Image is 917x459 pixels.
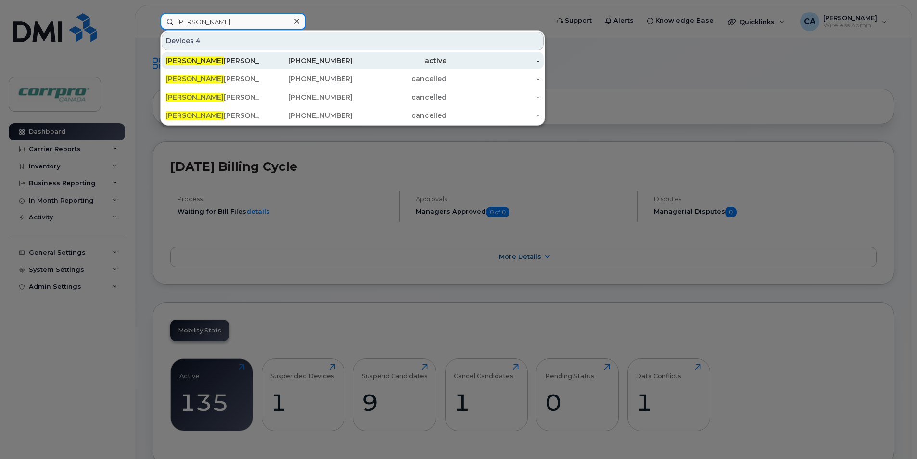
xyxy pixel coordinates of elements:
[353,92,446,102] div: cancelled
[162,89,544,106] a: [PERSON_NAME][PERSON_NAME][PHONE_NUMBER]cancelled-
[446,92,540,102] div: -
[166,93,224,102] span: [PERSON_NAME]
[166,74,259,84] div: [PERSON_NAME]
[353,74,446,84] div: cancelled
[446,74,540,84] div: -
[259,111,353,120] div: [PHONE_NUMBER]
[166,75,224,83] span: [PERSON_NAME]
[166,111,224,120] span: [PERSON_NAME]
[353,111,446,120] div: cancelled
[446,111,540,120] div: -
[166,56,259,65] div: [PERSON_NAME] (For Cancellation)
[446,56,540,65] div: -
[162,107,544,124] a: [PERSON_NAME][PERSON_NAME][PHONE_NUMBER]cancelled-
[162,52,544,69] a: [PERSON_NAME][PERSON_NAME] (For Cancellation)[PHONE_NUMBER]active-
[196,36,201,46] span: 4
[259,56,353,65] div: [PHONE_NUMBER]
[259,74,353,84] div: [PHONE_NUMBER]
[166,111,259,120] div: [PERSON_NAME]
[166,92,259,102] div: [PERSON_NAME]
[162,32,544,50] div: Devices
[166,56,224,65] span: [PERSON_NAME]
[162,70,544,88] a: [PERSON_NAME][PERSON_NAME][PHONE_NUMBER]cancelled-
[353,56,446,65] div: active
[259,92,353,102] div: [PHONE_NUMBER]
